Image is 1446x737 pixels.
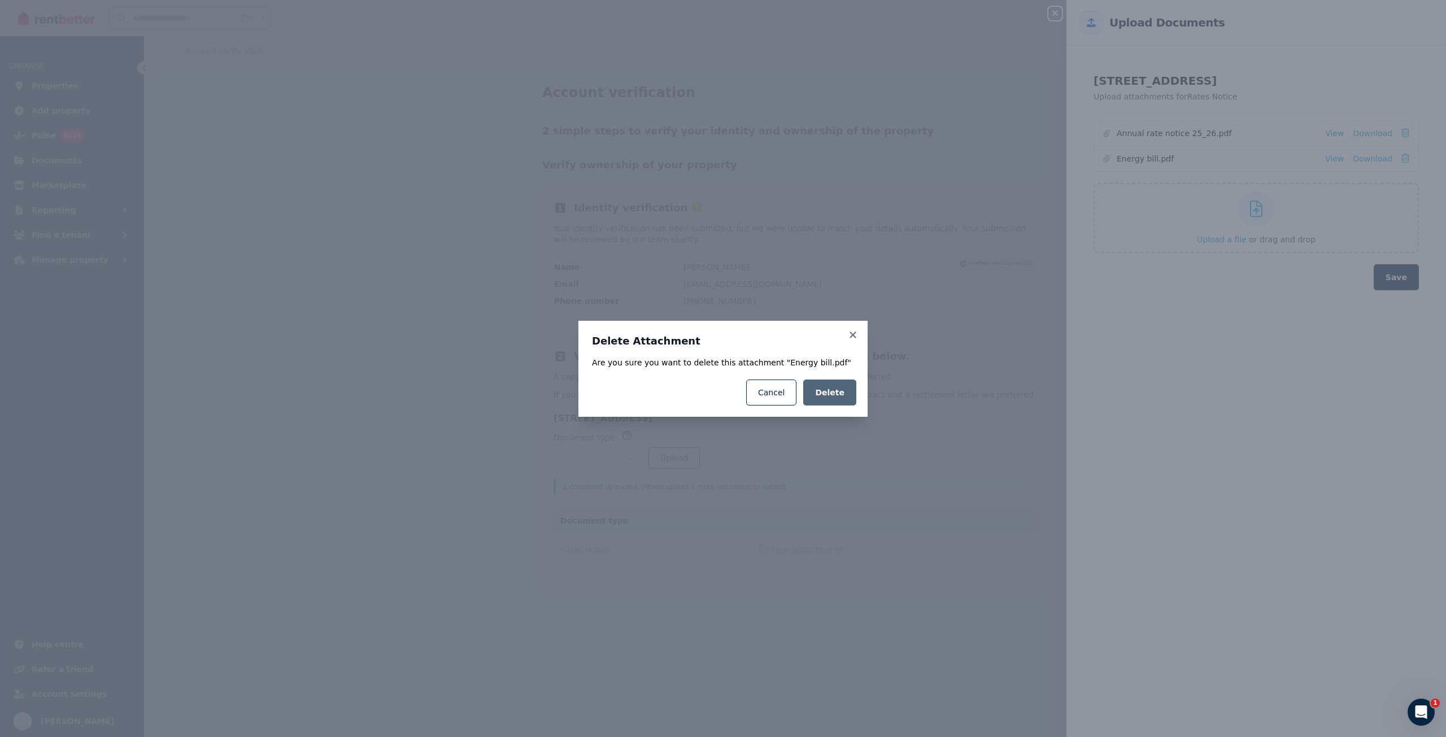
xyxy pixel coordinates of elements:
h3: Delete Attachment [592,334,854,348]
iframe: Intercom live chat [1408,699,1435,726]
div: Are you sure you want to delete this attachment " Energy bill.pdf " [592,357,854,368]
span: Delete [815,387,844,398]
button: Delete [803,380,856,405]
button: Cancel [746,380,796,405]
span: 1 [1431,699,1440,708]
